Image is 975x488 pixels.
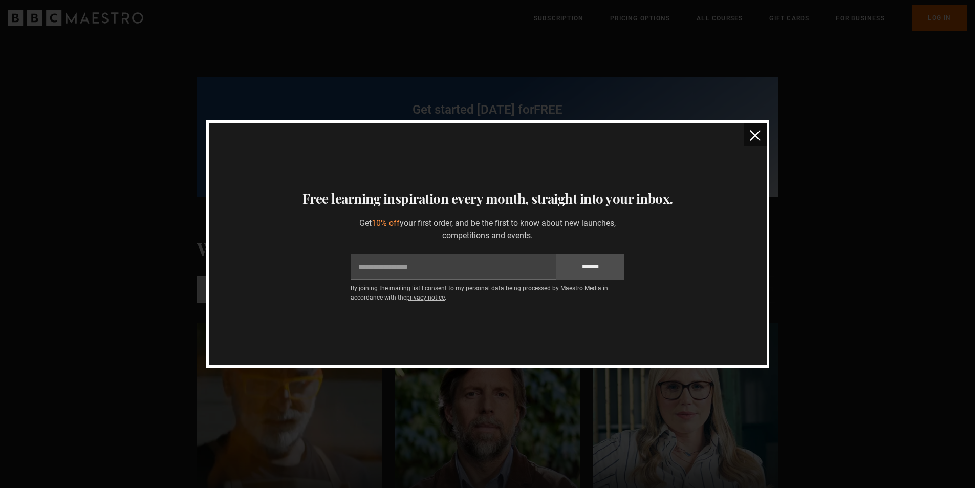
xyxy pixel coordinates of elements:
a: privacy notice [406,294,445,301]
span: 10% off [372,218,400,228]
p: By joining the mailing list I consent to my personal data being processed by Maestro Media in acc... [351,284,624,302]
button: close [744,123,767,146]
h3: Free learning inspiration every month, straight into your inbox. [221,188,754,209]
p: Get your first order, and be the first to know about new launches, competitions and events. [351,217,624,242]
